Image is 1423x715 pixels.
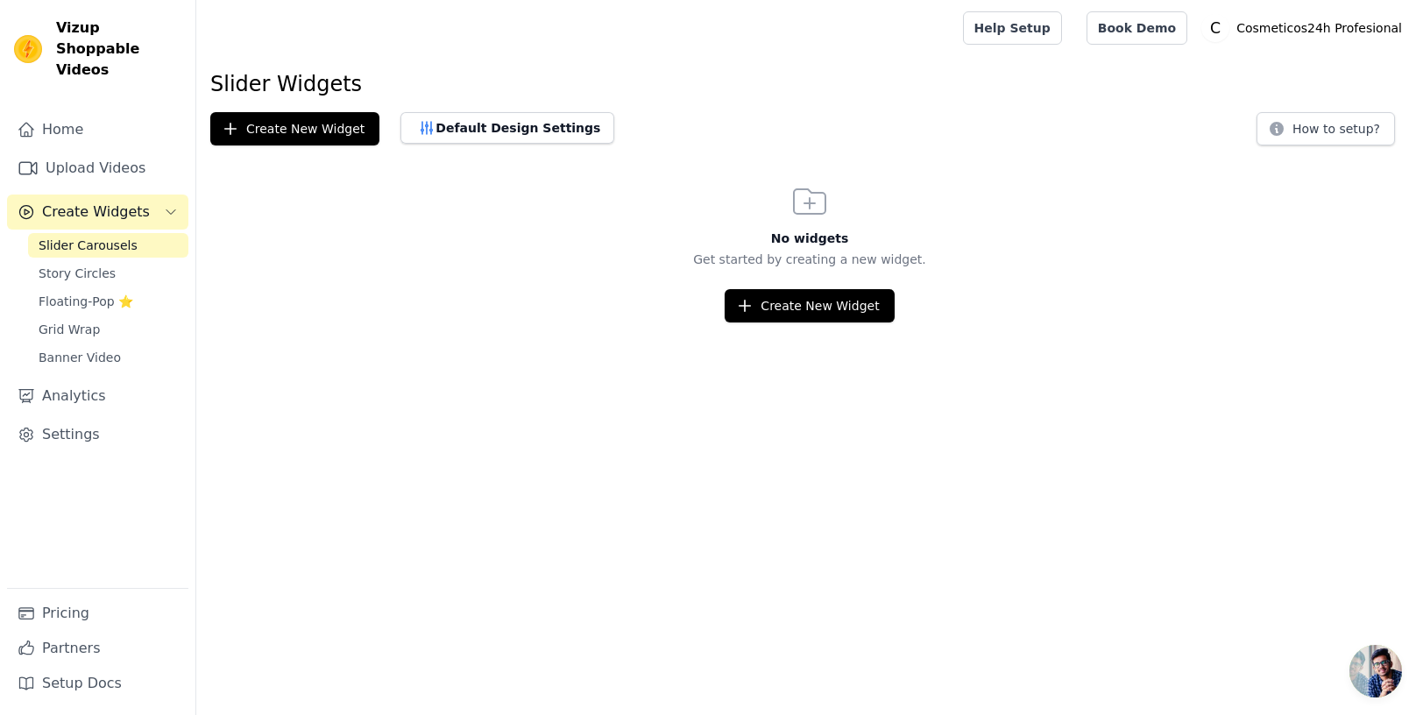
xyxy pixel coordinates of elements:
[963,11,1062,45] a: Help Setup
[210,70,1409,98] h1: Slider Widgets
[400,112,614,144] button: Default Design Settings
[1257,112,1395,145] button: How to setup?
[1257,124,1395,141] a: How to setup?
[1087,11,1187,45] a: Book Demo
[39,321,100,338] span: Grid Wrap
[1349,645,1402,697] a: Chat abierto
[7,195,188,230] button: Create Widgets
[7,631,188,666] a: Partners
[1229,12,1409,44] p: Cosmeticos24h Profesional
[1210,19,1221,37] text: C
[28,317,188,342] a: Grid Wrap
[196,251,1423,268] p: Get started by creating a new widget.
[196,230,1423,247] h3: No widgets
[7,112,188,147] a: Home
[210,112,379,145] button: Create New Widget
[7,666,188,701] a: Setup Docs
[28,345,188,370] a: Banner Video
[1201,12,1409,44] button: C Cosmeticos24h Profesional
[7,417,188,452] a: Settings
[7,151,188,186] a: Upload Videos
[7,596,188,631] a: Pricing
[7,379,188,414] a: Analytics
[725,289,894,322] button: Create New Widget
[28,233,188,258] a: Slider Carousels
[56,18,181,81] span: Vizup Shoppable Videos
[39,293,133,310] span: Floating-Pop ⭐
[28,289,188,314] a: Floating-Pop ⭐
[39,349,121,366] span: Banner Video
[42,202,150,223] span: Create Widgets
[28,261,188,286] a: Story Circles
[14,35,42,63] img: Vizup
[39,265,116,282] span: Story Circles
[39,237,138,254] span: Slider Carousels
